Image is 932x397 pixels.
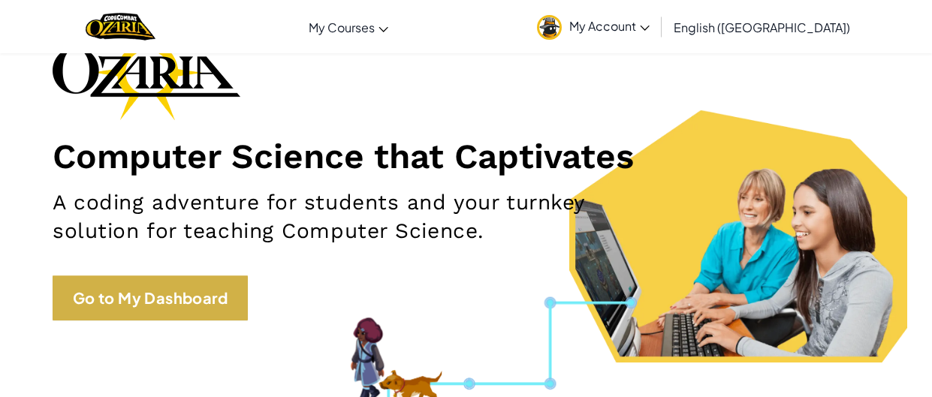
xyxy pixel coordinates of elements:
[86,11,155,42] a: Ozaria by CodeCombat logo
[53,24,240,120] img: Ozaria branding logo
[537,15,562,40] img: avatar
[529,3,657,50] a: My Account
[53,188,607,245] h2: A coding adventure for students and your turnkey solution for teaching Computer Science.
[53,275,248,320] a: Go to My Dashboard
[666,7,858,47] a: English ([GEOGRAPHIC_DATA])
[674,20,850,35] span: English ([GEOGRAPHIC_DATA])
[86,11,155,42] img: Home
[309,20,375,35] span: My Courses
[53,135,879,177] h1: Computer Science that Captivates
[569,18,650,34] span: My Account
[301,7,396,47] a: My Courses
